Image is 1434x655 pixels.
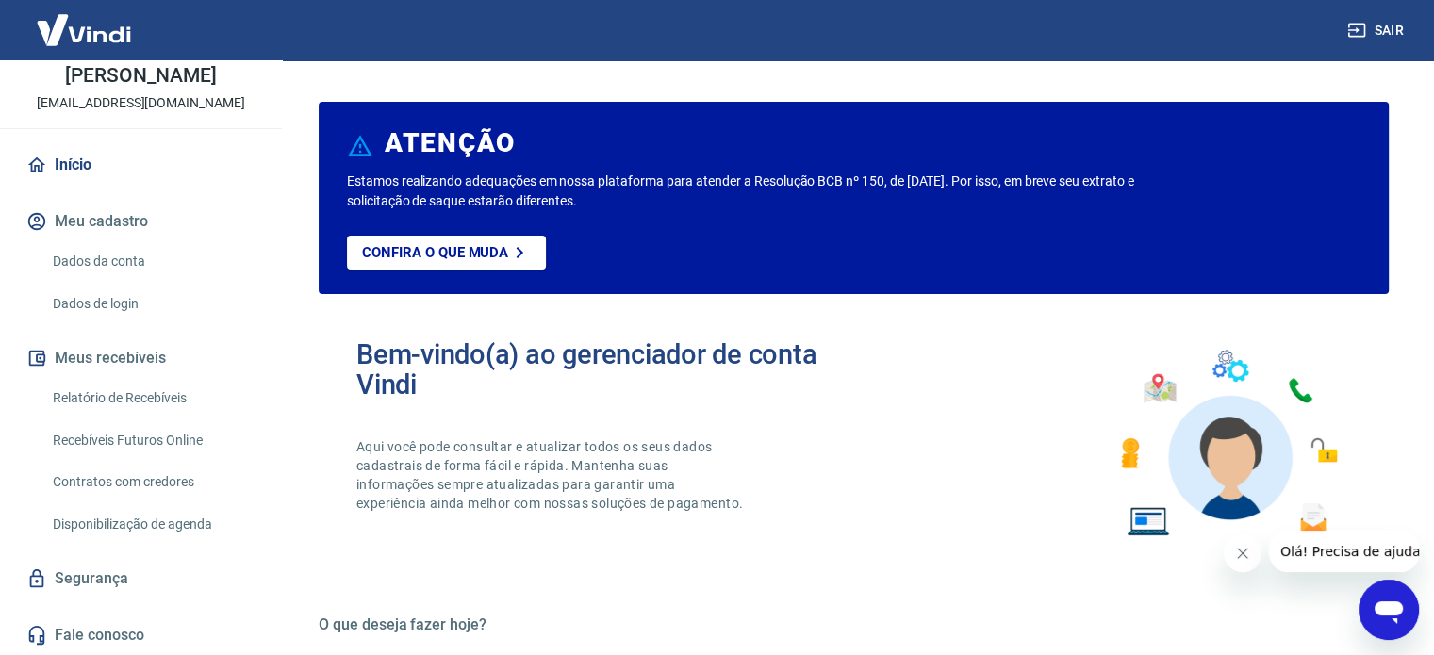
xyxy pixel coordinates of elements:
[347,236,546,270] a: Confira o que muda
[1359,580,1419,640] iframe: Botão para abrir a janela de mensagens
[37,93,245,113] p: [EMAIL_ADDRESS][DOMAIN_NAME]
[45,285,259,323] a: Dados de login
[319,615,1389,634] h5: O que deseja fazer hoje?
[45,505,259,544] a: Disponibilização de agenda
[45,242,259,281] a: Dados da conta
[1343,13,1411,48] button: Sair
[11,13,158,28] span: Olá! Precisa de ajuda?
[23,1,145,58] img: Vindi
[1104,339,1351,548] img: Imagem de um avatar masculino com diversos icones exemplificando as funcionalidades do gerenciado...
[1269,531,1419,572] iframe: Mensagem da empresa
[45,421,259,460] a: Recebíveis Futuros Online
[1224,534,1261,572] iframe: Fechar mensagem
[45,379,259,418] a: Relatório de Recebíveis
[356,437,747,513] p: Aqui você pode consultar e atualizar todos os seus dados cadastrais de forma fácil e rápida. Mant...
[23,144,259,186] a: Início
[347,172,1158,211] p: Estamos realizando adequações em nossa plataforma para atender a Resolução BCB nº 150, de [DATE]....
[45,463,259,501] a: Contratos com credores
[362,244,508,261] p: Confira o que muda
[23,337,259,379] button: Meus recebíveis
[65,66,216,86] p: [PERSON_NAME]
[23,201,259,242] button: Meu cadastro
[356,339,854,400] h2: Bem-vindo(a) ao gerenciador de conta Vindi
[385,134,516,153] h6: ATENÇÃO
[23,558,259,599] a: Segurança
